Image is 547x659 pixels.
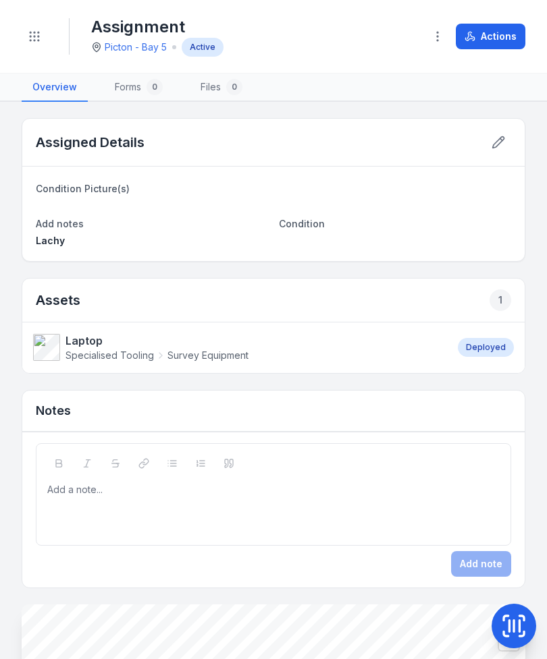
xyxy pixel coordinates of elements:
a: Forms0 [104,74,174,102]
a: Overview [22,74,88,102]
h2: Assets [36,289,511,311]
strong: Laptop [66,333,249,349]
h1: Assignment [91,16,224,38]
h2: Assigned Details [36,133,145,152]
div: 0 [226,79,242,95]
button: Actions [456,24,525,49]
a: Files0 [190,74,253,102]
a: LaptopSpecialised ToolingSurvey Equipment [33,333,444,362]
span: Specialised Tooling [66,349,154,362]
a: Picton - Bay 5 [105,40,167,54]
span: Condition Picture(s) [36,183,130,194]
button: Toggle navigation [22,24,47,49]
div: Active [182,38,224,57]
span: Lachy [36,235,65,246]
span: Condition [279,218,325,229]
div: Deployed [458,338,514,357]
span: Survey Equipment [167,349,249,362]
div: 0 [147,79,163,95]
span: Assignment details updated! [219,626,344,637]
h3: Notes [36,401,71,420]
span: Add notes [36,218,84,229]
div: 1 [490,289,511,311]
